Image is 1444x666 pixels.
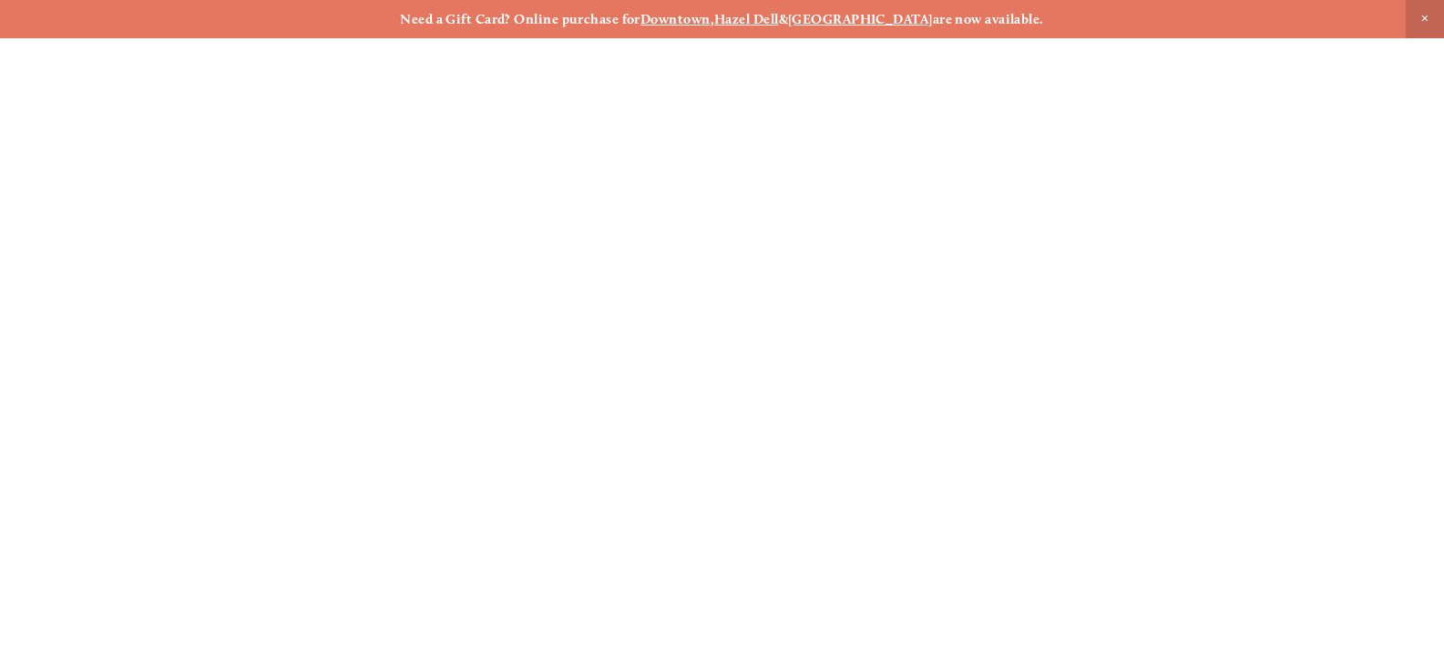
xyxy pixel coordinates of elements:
[779,11,788,27] strong: &
[933,11,1044,27] strong: are now available.
[400,11,640,27] strong: Need a Gift Card? Online purchase for
[714,11,779,27] a: Hazel Dell
[640,11,711,27] a: Downtown
[788,11,933,27] a: [GEOGRAPHIC_DATA]
[711,11,714,27] strong: ,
